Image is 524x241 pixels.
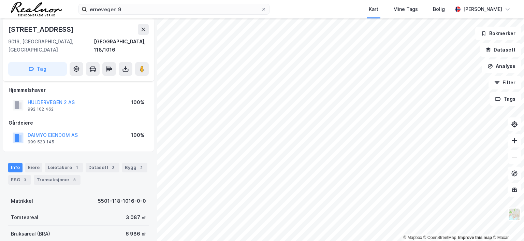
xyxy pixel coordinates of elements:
div: Matrikkel [11,197,33,205]
button: Filter [489,76,521,89]
button: Datasett [480,43,521,57]
div: 5501-118-1016-0-0 [98,197,146,205]
div: 9016, [GEOGRAPHIC_DATA], [GEOGRAPHIC_DATA] [8,38,94,54]
div: 1 [73,164,80,171]
button: Analyse [482,59,521,73]
button: Tags [490,92,521,106]
div: Eiere [25,163,42,172]
div: Bruksareal (BRA) [11,230,50,238]
div: 3 [110,164,117,171]
div: Kontrollprogram for chat [490,208,524,241]
div: 3 [21,176,28,183]
div: [PERSON_NAME] [463,5,502,13]
div: Bygg [122,163,147,172]
div: Transaksjoner [34,175,81,185]
div: ESG [8,175,31,185]
div: Tomteareal [11,213,38,222]
div: Leietakere [45,163,83,172]
input: Søk på adresse, matrikkel, gårdeiere, leietakere eller personer [87,4,261,14]
div: 2 [138,164,145,171]
a: Improve this map [458,235,492,240]
div: 3 087 ㎡ [126,213,146,222]
iframe: Chat Widget [490,208,524,241]
div: [GEOGRAPHIC_DATA], 118/1016 [94,38,149,54]
div: Mine Tags [393,5,418,13]
div: Bolig [433,5,445,13]
div: 100% [131,131,144,139]
div: [STREET_ADDRESS] [8,24,75,35]
a: OpenStreetMap [423,235,456,240]
div: Kart [369,5,378,13]
div: 6 986 ㎡ [126,230,146,238]
button: Bokmerker [475,27,521,40]
div: 8 [71,176,78,183]
div: 999 523 145 [28,139,54,145]
div: Gårdeiere [9,119,148,127]
button: Tag [8,62,67,76]
img: realnor-logo.934646d98de889bb5806.png [11,2,62,16]
div: Datasett [86,163,119,172]
div: 100% [131,98,144,107]
div: Info [8,163,23,172]
a: Mapbox [403,235,422,240]
div: Hjemmelshaver [9,86,148,94]
img: Z [508,208,521,221]
div: 992 102 462 [28,107,54,112]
